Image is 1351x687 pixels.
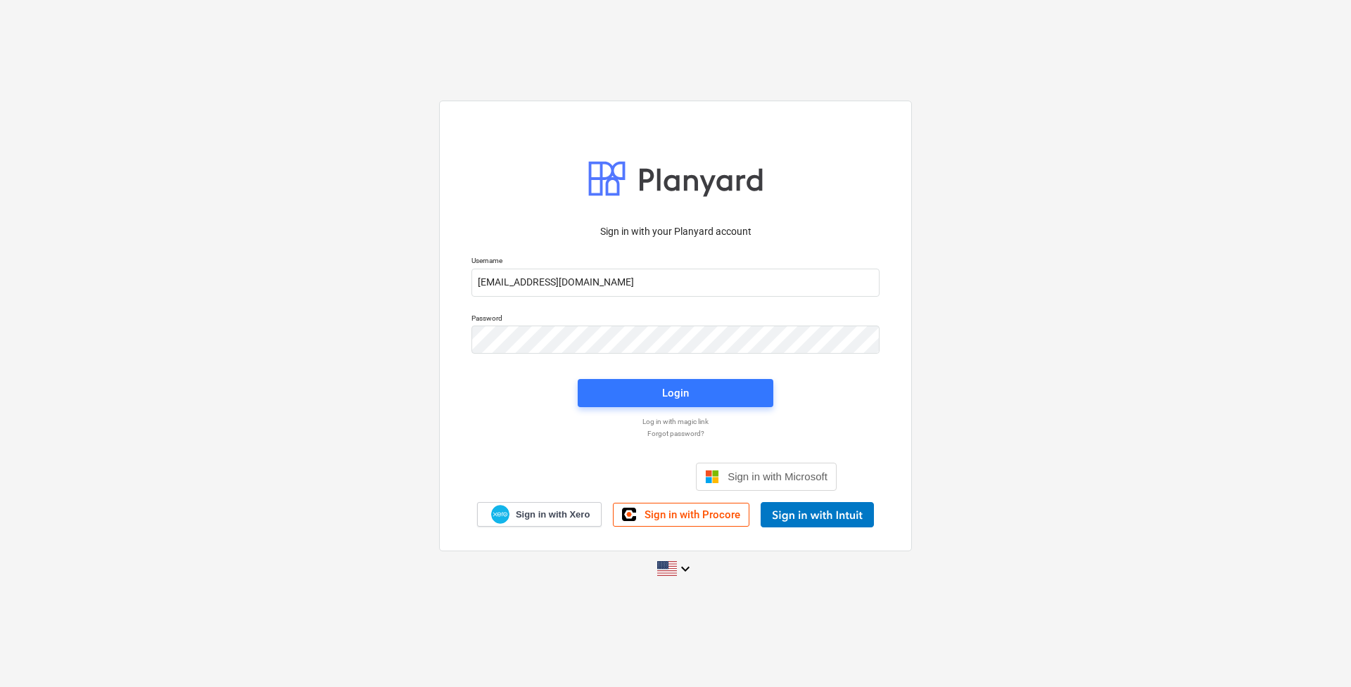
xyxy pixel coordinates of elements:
div: Войти с аккаунтом Google (откроется в новой вкладке) [514,461,685,492]
p: Sign in with your Planyard account [471,224,880,239]
img: Microsoft logo [705,470,719,484]
img: Xero logo [491,505,509,524]
input: Username [471,269,880,297]
span: Sign in with Microsoft [728,470,827,482]
button: Login [578,379,773,407]
div: Виджет чата [1281,619,1351,687]
span: Sign in with Xero [516,508,590,521]
p: Username [471,256,880,268]
p: Password [471,314,880,326]
a: Sign in with Procore [613,503,749,527]
div: Login [662,384,689,402]
a: Forgot password? [464,429,887,438]
a: Log in with magic link [464,417,887,426]
iframe: Chat Widget [1281,619,1351,687]
span: Sign in with Procore [645,508,740,521]
a: Sign in with Xero [477,502,602,527]
i: keyboard_arrow_down [677,560,694,577]
iframe: Кнопка "Войти с аккаунтом Google" [507,461,692,492]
